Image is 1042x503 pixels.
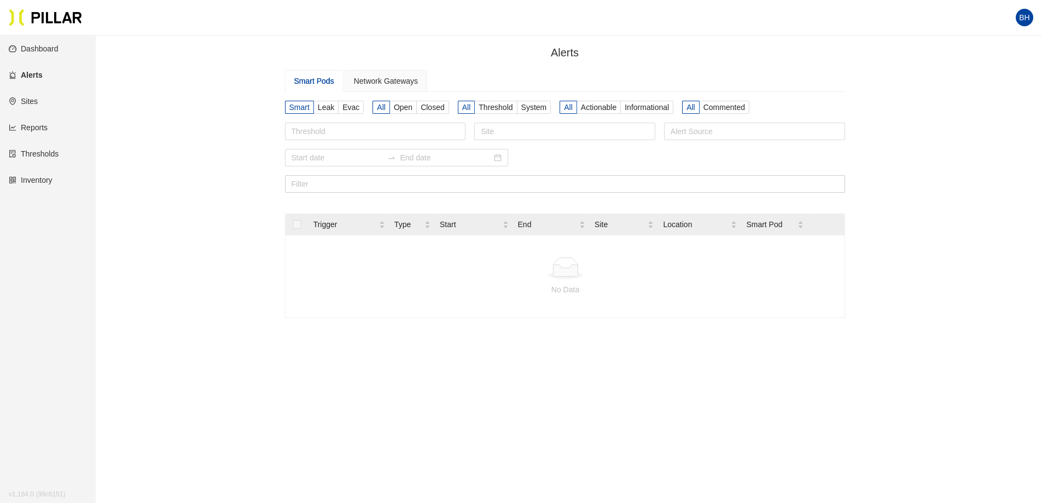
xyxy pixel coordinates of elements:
[387,153,396,162] span: swap-right
[581,103,616,112] span: Actionable
[518,218,580,230] span: End
[387,153,396,162] span: to
[551,47,579,59] span: Alerts
[9,123,48,132] a: line-chartReports
[625,103,669,112] span: Informational
[294,284,837,296] div: No Data
[421,103,445,112] span: Closed
[394,103,412,112] span: Open
[746,218,797,230] span: Smart Pod
[318,103,334,112] span: Leak
[9,44,59,53] a: dashboardDashboard
[663,218,731,230] span: Location
[354,75,418,87] div: Network Gateways
[521,103,547,112] span: System
[294,75,334,87] div: Smart Pods
[564,103,573,112] span: All
[377,103,386,112] span: All
[9,176,53,184] a: qrcodeInventory
[9,149,59,158] a: exceptionThresholds
[440,218,502,230] span: Start
[400,152,492,164] input: End date
[595,218,648,230] span: Site
[9,9,82,26] img: Pillar Technologies
[1019,9,1029,26] span: BH
[342,103,359,112] span: Evac
[285,175,845,193] input: Filter
[292,152,383,164] input: Start date
[313,218,379,230] span: Trigger
[9,71,43,79] a: alertAlerts
[9,97,38,106] a: environmentSites
[394,218,424,230] span: Type
[703,103,745,112] span: Commented
[686,103,695,112] span: All
[462,103,471,112] span: All
[289,103,310,112] span: Smart
[479,103,513,112] span: Threshold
